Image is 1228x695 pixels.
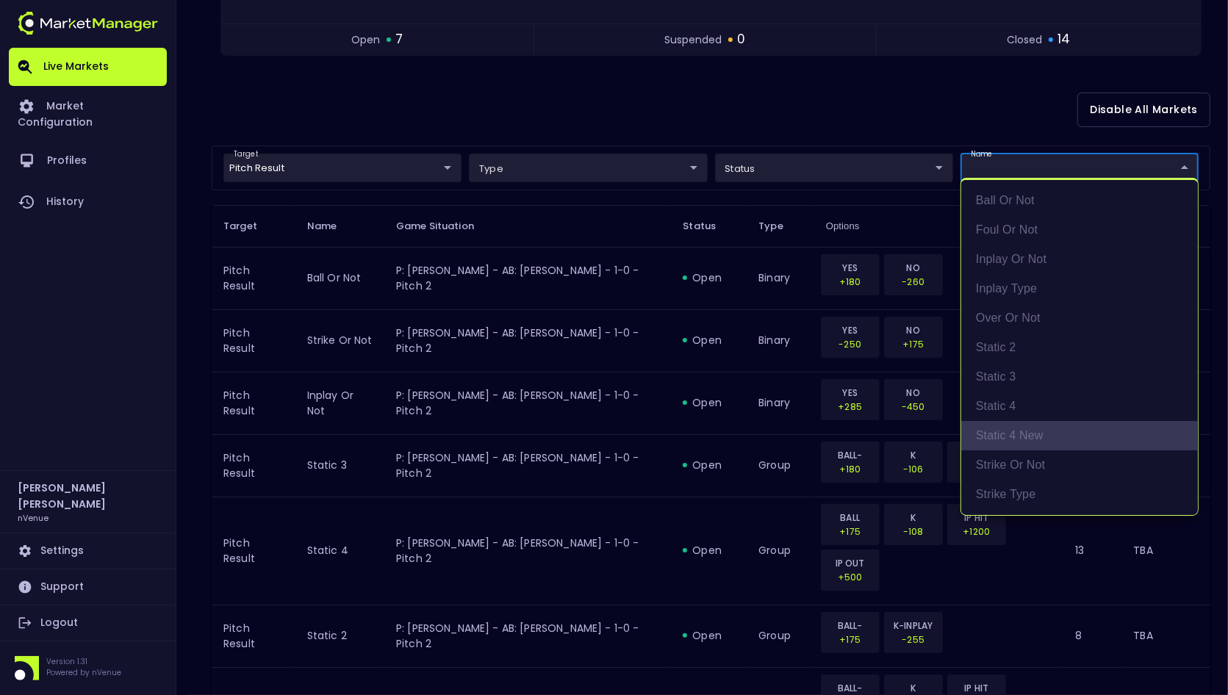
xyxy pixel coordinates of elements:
[961,450,1198,480] li: strike or not
[961,274,1198,303] li: inplay type
[961,421,1198,450] li: static 4 new
[961,215,1198,245] li: foul or not
[961,362,1198,392] li: static 3
[961,245,1198,274] li: inplay or not
[961,333,1198,362] li: static 2
[961,186,1198,215] li: ball or not
[961,392,1198,421] li: static 4
[961,303,1198,333] li: over or not
[961,480,1198,509] li: strike type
